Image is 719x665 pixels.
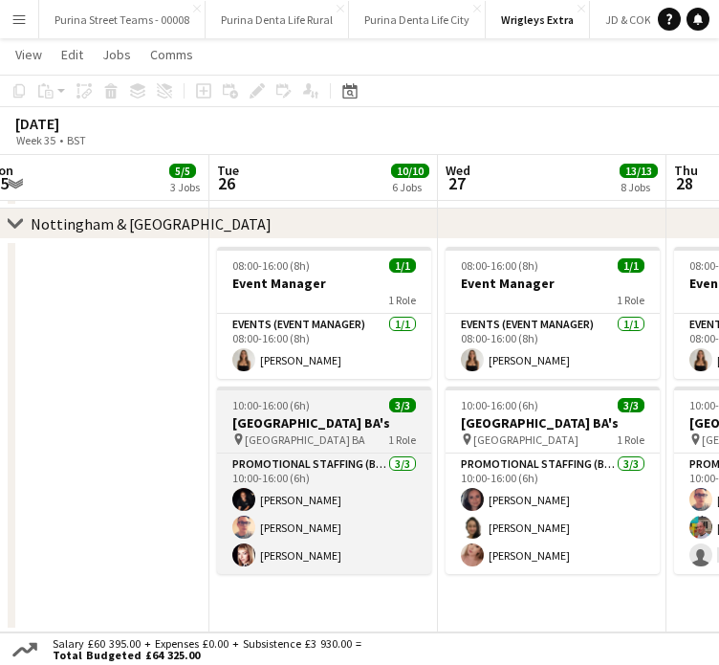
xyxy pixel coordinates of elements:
button: Purina Denta Life City [349,1,486,38]
app-card-role: Events (Event Manager)1/108:00-16:00 (8h)[PERSON_NAME] [217,314,431,379]
span: 1 Role [617,293,644,307]
div: 6 Jobs [392,180,428,194]
div: 8 Jobs [621,180,657,194]
h3: Event Manager [217,275,431,292]
div: Salary £60 395.00 + Expenses £0.00 + Subsistence £3 930.00 = [41,638,365,661]
app-job-card: 10:00-16:00 (6h)3/3[GEOGRAPHIC_DATA] BA's [GEOGRAPHIC_DATA] BA1 RolePromotional Staffing (Brand A... [217,387,431,574]
span: 08:00-16:00 (8h) [232,258,310,273]
span: 27 [443,172,470,194]
button: Purina Street Teams - 00008 [39,1,206,38]
span: 10/10 [391,164,429,178]
span: 10:00-16:00 (6h) [461,398,538,412]
span: Comms [150,46,193,63]
span: [GEOGRAPHIC_DATA] BA [245,432,365,447]
div: Nottingham & [GEOGRAPHIC_DATA] [31,214,272,233]
span: 08:00-16:00 (8h) [461,258,538,273]
h3: [GEOGRAPHIC_DATA] BA's [217,414,431,432]
span: Tue [217,162,239,179]
a: Comms [142,42,201,67]
app-card-role: Promotional Staffing (Brand Ambassadors)3/310:00-16:00 (6h)[PERSON_NAME][PERSON_NAME][PERSON_NAME] [217,454,431,574]
span: Week 35 [11,133,59,147]
span: 1 Role [388,432,416,447]
span: 1/1 [389,258,416,273]
a: View [8,42,50,67]
span: Total Budgeted £64 325.00 [53,650,361,661]
span: 3/3 [618,398,644,412]
a: Edit [54,42,91,67]
span: Jobs [102,46,131,63]
app-job-card: 08:00-16:00 (8h)1/1Event Manager1 RoleEvents (Event Manager)1/108:00-16:00 (8h)[PERSON_NAME] [217,247,431,379]
span: Edit [61,46,83,63]
h3: Event Manager [446,275,660,292]
span: Thu [674,162,698,179]
span: 26 [214,172,239,194]
span: 13/13 [620,164,658,178]
div: [DATE] [15,114,130,133]
div: BST [67,133,86,147]
button: Wrigleys Extra [486,1,590,38]
span: 1 Role [617,432,644,447]
h3: [GEOGRAPHIC_DATA] BA's [446,414,660,432]
span: 28 [671,172,698,194]
span: Wed [446,162,470,179]
span: 1/1 [618,258,644,273]
span: [GEOGRAPHIC_DATA] [473,432,578,447]
button: JD & COKE [590,1,673,38]
span: 10:00-16:00 (6h) [232,398,310,412]
span: 3/3 [389,398,416,412]
span: 1 Role [388,293,416,307]
button: Purina Denta Life Rural [206,1,349,38]
span: 5/5 [169,164,196,178]
app-card-role: Events (Event Manager)1/108:00-16:00 (8h)[PERSON_NAME] [446,314,660,379]
app-card-role: Promotional Staffing (Brand Ambassadors)3/310:00-16:00 (6h)[PERSON_NAME][PERSON_NAME][PERSON_NAME] [446,454,660,574]
app-job-card: 10:00-16:00 (6h)3/3[GEOGRAPHIC_DATA] BA's [GEOGRAPHIC_DATA]1 RolePromotional Staffing (Brand Amba... [446,387,660,574]
a: Jobs [95,42,139,67]
div: 3 Jobs [170,180,200,194]
span: View [15,46,42,63]
app-job-card: 08:00-16:00 (8h)1/1Event Manager1 RoleEvents (Event Manager)1/108:00-16:00 (8h)[PERSON_NAME] [446,247,660,379]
